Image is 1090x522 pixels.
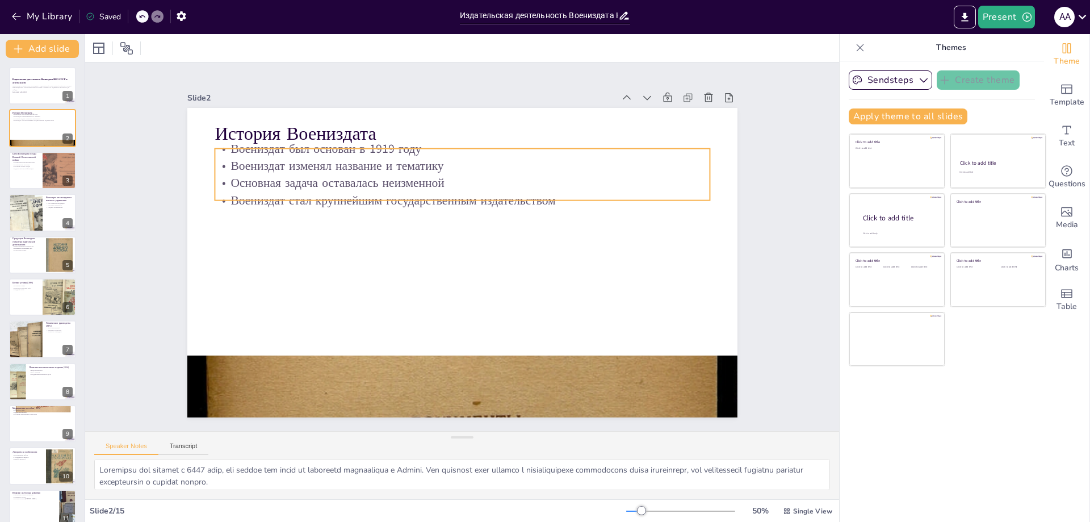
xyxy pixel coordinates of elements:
[62,91,73,101] div: 1
[90,39,108,57] div: Layout
[1050,96,1084,108] span: Template
[62,260,73,270] div: 5
[29,365,73,369] p: Политико-воспитательные издания (15%)
[911,266,937,269] div: Click to add text
[12,289,39,291] p: Средний тираж
[29,373,73,375] p: Поддержание морального духа
[12,407,73,410] p: Медицинские пособия (11%)
[215,140,710,157] p: Воениздат был основан в 1919 году
[9,405,76,442] div: 9
[62,302,73,312] div: 6
[86,11,121,22] div: Saved
[12,152,39,162] p: Цели Воениздата в годы Великой Отечественной войны
[1056,219,1078,231] span: Media
[9,67,76,105] div: https://cdn.sendsteps.com/images/logo/sendsteps_logo_white.pnghttps://cdn.sendsteps.com/images/lo...
[863,214,936,223] div: Click to add title
[12,285,39,287] p: Полевые уставы
[12,454,43,456] p: Коллективная работа
[856,147,937,150] div: Click to add text
[215,157,710,174] p: Воениздат изменял название и тематику
[46,204,73,207] p: Ключевые показатели
[12,496,56,498] p: Снижение потерь
[1001,266,1037,269] div: Click to add text
[856,266,881,269] div: Click to add text
[12,115,73,118] p: Воениздат изменял название и тематику
[863,232,934,235] div: Click to add body
[29,369,73,371] p: Виды материалов
[12,168,39,170] p: Идеологическая мобилизация
[9,194,76,231] div: https://cdn.sendsteps.com/images/logo/sendsteps_logo_white.pnghttps://cdn.sendsteps.com/images/lo...
[62,387,73,397] div: 8
[856,258,937,263] div: Click to add title
[1044,116,1089,157] div: Add text boxes
[849,108,967,124] button: Apply theme to all slides
[957,199,1038,203] div: Click to add title
[960,160,1035,166] div: Click to add title
[62,133,73,144] div: 2
[94,442,158,455] button: Speaker Notes
[937,70,1020,90] button: Create theme
[12,414,73,416] p: Обучение медицинского персонала
[12,245,43,247] p: Виды издаваемой литературы
[12,411,73,414] p: Карманный формат
[12,498,56,500] p: Цитата генерала [PERSON_NAME]
[1044,34,1089,75] div: Change the overall theme
[46,329,73,331] p: Примеры руководств
[849,70,932,90] button: Sendsteps
[12,111,73,114] p: История Воениздата
[90,506,626,516] div: Slide 2 / 15
[46,207,73,209] p: Средний срок выпуска
[12,85,73,91] p: Презентация освещает роль Воениздата в годы Великой Отечественной войны, его вклад в информационн...
[1057,300,1077,313] span: Table
[9,109,76,147] div: https://cdn.sendsteps.com/images/logo/sendsteps_logo_white.pnghttps://cdn.sendsteps.com/images/lo...
[1054,7,1075,27] div: A A
[12,249,43,251] p: Подготовка солдат
[957,266,992,269] div: Click to add text
[9,236,76,274] div: https://cdn.sendsteps.com/images/logo/sendsteps_logo_white.pnghttps://cdn.sendsteps.com/images/lo...
[12,450,43,453] p: Авторство и особенности
[62,218,73,228] div: 4
[954,6,976,28] button: Export to PowerPoint
[46,203,73,205] p: Рост печатной продукции
[9,278,76,316] div: https://cdn.sendsteps.com/images/logo/sendsteps_logo_white.pnghttps://cdn.sendsteps.com/images/lo...
[46,321,73,328] p: Технические руководства (28%)
[869,34,1033,61] p: Themes
[120,41,133,55] span: Position
[9,152,76,189] div: https://cdn.sendsteps.com/images/logo/sendsteps_logo_white.pnghttps://cdn.sendsteps.com/images/lo...
[12,281,39,285] p: Боевые уставы (39%)
[1044,239,1089,279] div: Add charts and graphs
[12,166,39,168] p: Обучение новых бойцов
[12,119,73,122] p: Воениздат стал крупнейшим государственным издательством
[1054,55,1080,68] span: Theme
[1049,178,1085,190] span: Questions
[957,258,1038,263] div: Click to add title
[12,287,39,289] p: Регламент действий войск
[883,266,909,269] div: Click to add text
[215,121,710,147] p: История Воениздата
[46,327,73,329] p: Пять направлений
[158,442,209,455] button: Transcript
[9,320,76,358] div: 7
[62,176,73,186] div: 3
[215,191,710,208] p: Воениздат стал крупнейшим государственным издательством
[9,7,77,26] button: My Library
[12,113,73,115] p: Воениздат был основан в 1919 году
[1054,6,1075,28] button: A A
[12,78,68,84] strong: Издательская деятельность Воениздата НКО СССР в [DATE]-[DATE]
[12,458,43,460] p: Гриф «Секретно»
[12,409,73,411] p: Основные темы
[62,429,73,439] div: 9
[12,247,43,249] p: Влияние на моральный дух
[12,118,73,120] p: Основная задача оставалась неизменной
[1044,75,1089,116] div: Add ready made slides
[1059,137,1075,149] span: Text
[46,196,73,202] p: Воениздат как инструмент военного управления
[460,7,618,24] input: Insert title
[1044,279,1089,320] div: Add a table
[59,471,73,482] div: 10
[29,371,73,374] p: Рост тиражей
[62,345,73,355] div: 7
[187,93,615,103] div: Slide 2
[9,447,76,485] div: 10
[215,174,710,191] p: Основная задача оставалась неизменной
